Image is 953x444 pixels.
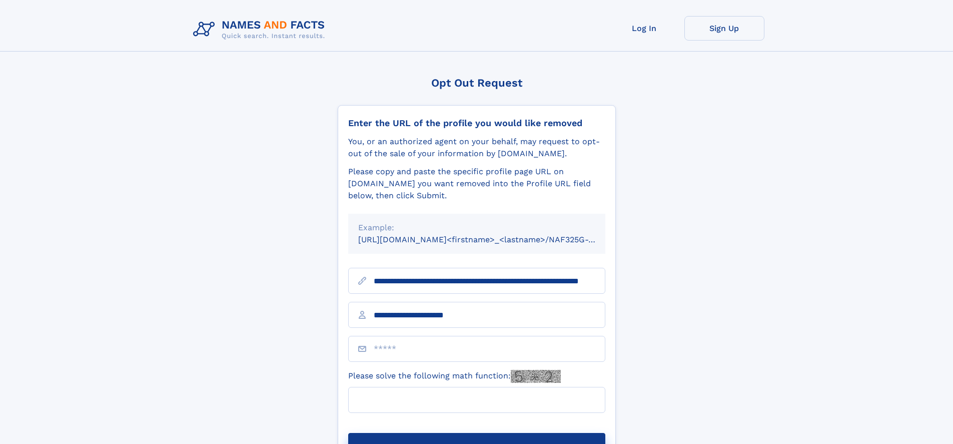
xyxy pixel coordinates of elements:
small: [URL][DOMAIN_NAME]<firstname>_<lastname>/NAF325G-xxxxxxxx [358,235,624,244]
img: Logo Names and Facts [189,16,333,43]
div: Opt Out Request [338,77,616,89]
a: Sign Up [684,16,764,41]
a: Log In [604,16,684,41]
div: You, or an authorized agent on your behalf, may request to opt-out of the sale of your informatio... [348,136,605,160]
label: Please solve the following math function: [348,370,561,383]
div: Example: [358,222,595,234]
div: Enter the URL of the profile you would like removed [348,118,605,129]
div: Please copy and paste the specific profile page URL on [DOMAIN_NAME] you want removed into the Pr... [348,166,605,202]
